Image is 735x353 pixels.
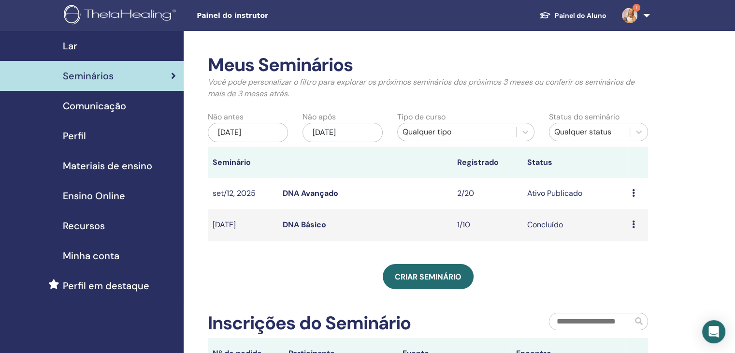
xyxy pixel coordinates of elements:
[403,126,511,138] div: Qualquer tipo
[702,320,725,343] div: Open Intercom Messenger
[522,209,627,241] td: Concluído
[208,209,278,241] td: [DATE]
[395,272,461,282] span: Criar seminário
[63,99,126,113] span: Comunicação
[452,147,522,178] th: Registrado
[63,249,119,263] span: Minha conta
[554,126,625,138] div: Qualquer status
[549,111,620,123] label: Status do seminário
[283,188,338,198] a: DNA Avançado
[208,111,244,123] label: Não antes
[208,312,411,335] h2: Inscrições do Seminário
[452,209,522,241] td: 1/10
[208,147,278,178] th: Seminário
[63,69,114,83] span: Seminários
[383,264,474,289] a: Criar seminário
[63,279,149,293] span: Perfil em destaque
[633,4,640,12] span: 1
[63,189,125,203] span: Ensino Online
[522,147,627,178] th: Status
[63,39,77,53] span: Lar
[452,178,522,209] td: 2/20
[208,54,648,76] h2: Meus Seminários
[63,219,105,233] span: Recursos
[522,178,627,209] td: Ativo Publicado
[303,123,383,142] div: [DATE]
[208,76,648,100] p: Você pode personalizar o filtro para explorar os próximos seminários dos próximos 3 meses ou conf...
[397,111,446,123] label: Tipo de curso
[63,129,86,143] span: Perfil
[64,5,179,27] img: logo.png
[197,11,342,21] span: Painel do instrutor
[303,111,336,123] label: Não após
[532,7,614,25] a: Painel do Aluno
[63,159,152,173] span: Materiais de ensino
[539,11,551,19] img: graduation-cap-white.svg
[283,220,326,230] a: DNA Básico
[208,178,278,209] td: set/12, 2025
[208,123,288,142] div: [DATE]
[622,8,637,23] img: default.jpg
